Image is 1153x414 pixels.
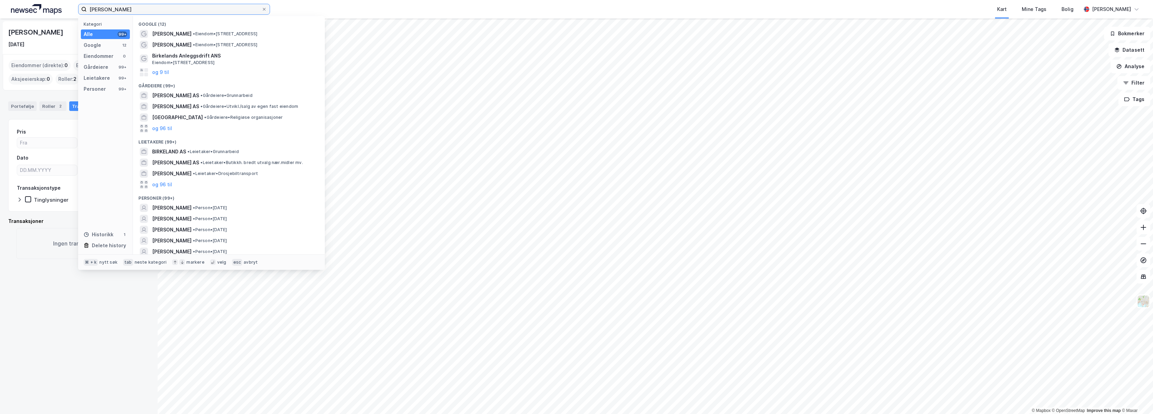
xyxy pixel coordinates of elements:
div: markere [186,260,204,265]
iframe: Chat Widget [1119,381,1153,414]
span: Person • [DATE] [193,216,227,222]
span: [PERSON_NAME] [152,248,192,256]
div: Transaksjoner [8,217,149,225]
span: Person • [DATE] [193,238,227,243]
div: 2 [57,103,64,110]
div: Gårdeiere (99+) [133,78,325,90]
img: Z [1137,295,1150,308]
span: • [200,160,203,165]
div: Gårdeiere [84,63,108,71]
span: Person • [DATE] [193,227,227,233]
span: 0 [64,61,68,70]
div: Leietakere (99+) [133,134,325,146]
span: Eiendom • [STREET_ADDRESS] [193,42,257,48]
button: Filter [1117,76,1150,90]
span: [PERSON_NAME] [152,204,192,212]
div: Kontrollprogram for chat [1119,381,1153,414]
div: 12 [122,42,127,48]
div: Delete history [92,241,126,250]
div: Roller [39,101,66,111]
button: Analyse [1111,60,1150,73]
span: Gårdeiere • Grunnarbeid [200,93,252,98]
span: Leietaker • Grunnarbeid [187,149,238,154]
span: [GEOGRAPHIC_DATA] [152,113,203,122]
div: Transaksjonstype [17,184,61,192]
div: nytt søk [99,260,118,265]
div: Eiendommer (Indirekte) : [73,60,139,71]
div: [PERSON_NAME] [8,27,64,38]
div: 99+ [118,32,127,37]
div: Kategori [84,22,130,27]
div: Eiendommer [84,52,113,60]
span: • [193,238,195,243]
span: Eiendom • [STREET_ADDRESS] [152,60,214,65]
span: • [193,216,195,221]
span: Gårdeiere • Utvikl./salg av egen fast eiendom [200,104,298,109]
div: Personer (99+) [133,190,325,202]
div: neste kategori [135,260,167,265]
input: Fra [17,138,77,148]
span: • [193,42,195,47]
button: Datasett [1108,43,1150,57]
div: Portefølje [8,101,37,111]
div: Pris [17,128,26,136]
span: [PERSON_NAME] [152,237,192,245]
button: Bokmerker [1104,27,1150,40]
div: Alle [84,30,93,38]
button: og 96 til [152,124,172,133]
input: DD.MM.YYYY [17,165,77,175]
span: [PERSON_NAME] [152,170,192,178]
span: [PERSON_NAME] [152,226,192,234]
span: 0 [47,75,50,83]
div: 99+ [118,86,127,92]
span: • [187,149,189,154]
span: • [193,171,195,176]
span: 2 [73,75,76,83]
span: [PERSON_NAME] [152,30,192,38]
div: tab [123,259,133,266]
span: • [200,93,203,98]
div: Historikk [84,230,113,239]
span: Leietaker • Butikkh. bredt utvalg nær.midler mv. [200,160,303,165]
div: [PERSON_NAME] [1092,5,1131,13]
div: Mine Tags [1022,5,1046,13]
span: Leietaker • Drosjebiltransport [193,171,258,176]
div: avbryt [244,260,258,265]
div: Roller : [56,74,79,85]
span: [PERSON_NAME] [152,215,192,223]
span: Gårdeiere • Religiøse organisasjoner [204,115,283,120]
div: ⌘ + k [84,259,98,266]
input: Søk på adresse, matrikkel, gårdeiere, leietakere eller personer [87,4,261,14]
span: [PERSON_NAME] AS [152,159,199,167]
div: Transaksjoner [69,101,108,111]
button: Tags [1118,92,1150,106]
span: Birkelands Anleggsdrift ANS [152,52,317,60]
span: • [193,227,195,232]
div: Bolig [1062,5,1074,13]
span: [PERSON_NAME] AS [152,102,199,111]
div: velg [217,260,226,265]
div: Dato [17,154,28,162]
div: Google (12) [133,16,325,28]
div: esc [232,259,243,266]
div: Google [84,41,101,49]
span: Person • [DATE] [193,249,227,254]
span: [PERSON_NAME] AS [152,91,199,100]
div: Personer [84,85,106,93]
div: Eiendommer (direkte) : [9,60,71,71]
div: [DATE] [8,40,24,49]
span: BIRKELAND AS [152,148,186,156]
span: • [204,115,206,120]
div: 99+ [118,64,127,70]
span: • [200,104,203,109]
span: • [193,205,195,210]
button: og 96 til [152,180,172,189]
span: • [193,249,195,254]
div: 99+ [118,75,127,81]
a: Improve this map [1087,408,1121,413]
div: 1 [122,232,127,237]
div: Kart [997,5,1007,13]
a: Mapbox [1032,408,1051,413]
div: Leietakere [84,74,110,82]
span: • [193,31,195,36]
